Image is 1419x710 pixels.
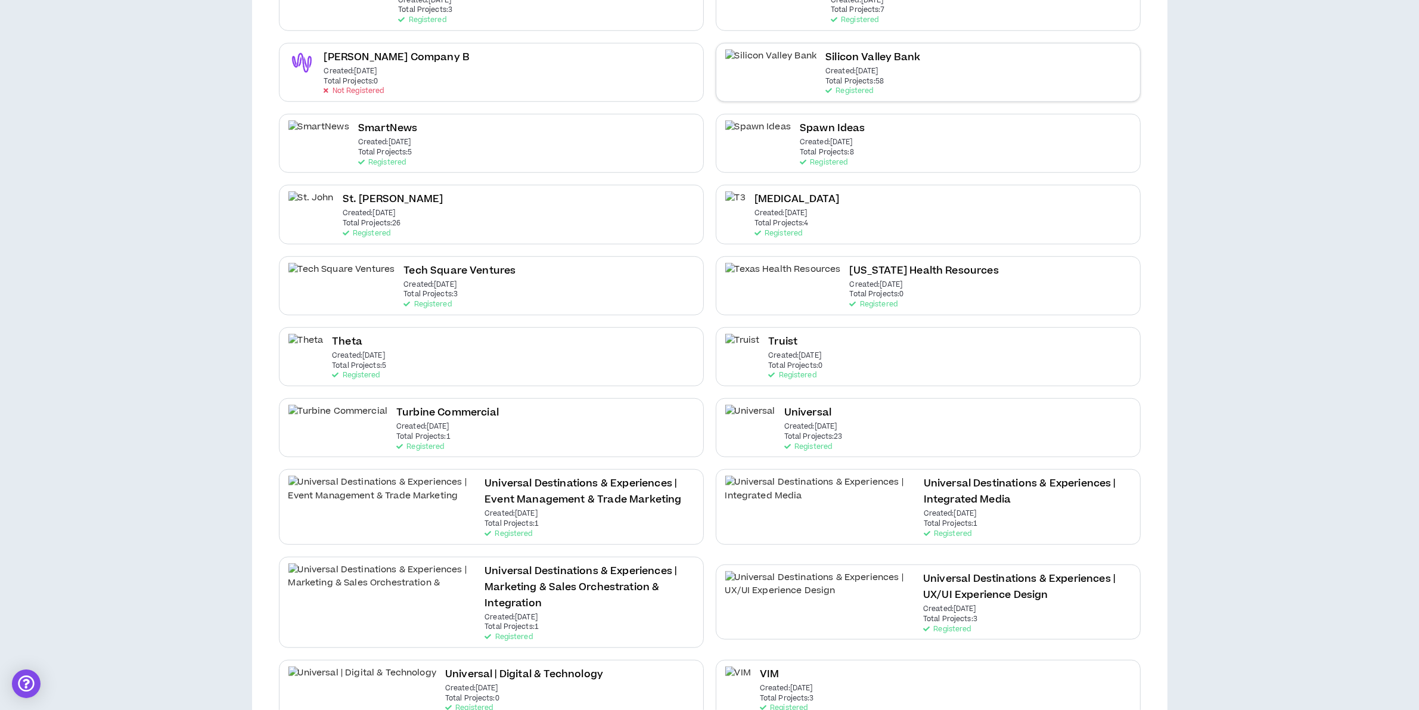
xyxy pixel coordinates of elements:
p: Registered [800,159,847,167]
p: Registered [784,443,832,451]
p: Total Projects: 3 [398,6,452,14]
img: Shannon Company B [288,49,315,76]
p: Registered [485,530,532,538]
img: Universal Destinations & Experiences | Marketing & Sales Orchestration & Integration [288,563,476,590]
img: Universal | Digital & Technology [288,666,436,693]
p: Total Projects: 8 [800,148,854,157]
p: Total Projects: 5 [358,148,412,157]
p: Total Projects: 1 [485,520,539,528]
p: Total Projects: 3 [923,615,977,624]
img: Universal Destinations & Experiences | Integrated Media [725,476,915,503]
img: Tech Square Ventures [288,263,395,290]
img: Theta [288,334,324,361]
img: Universal Destinations & Experiences | Event Management & Trade Marketing [288,476,476,503]
h2: Universal Destinations & Experiences | Marketing & Sales Orchestration & Integration [485,563,694,612]
p: Registered [343,230,390,238]
p: Registered [825,87,873,95]
img: St. John [288,191,334,218]
p: Total Projects: 23 [784,433,843,441]
h2: St. [PERSON_NAME] [343,191,443,207]
p: Registered [358,159,406,167]
p: Registered [398,16,446,24]
p: Created: [DATE] [924,510,977,518]
p: Total Projects: 0 [324,77,378,86]
p: Registered [403,300,451,309]
h2: Spawn Ideas [800,120,865,137]
h2: [US_STATE] Health Resources [850,263,999,279]
p: Created: [DATE] [324,67,377,76]
p: Registered [923,625,971,634]
p: Total Projects: 4 [754,219,809,228]
h2: Universal Destinations & Experiences | Event Management & Trade Marketing [485,476,694,508]
p: Created: [DATE] [332,352,385,360]
p: Created: [DATE] [768,352,821,360]
p: Created: [DATE] [825,67,878,76]
h2: [PERSON_NAME] Company B [324,49,470,66]
h2: SmartNews [358,120,417,137]
p: Created: [DATE] [485,510,538,518]
p: Registered [396,443,444,451]
p: Total Projects: 3 [403,290,458,299]
p: Created: [DATE] [396,423,449,431]
p: Registered [485,633,532,641]
p: Registered [924,530,971,538]
h2: Truist [768,334,797,350]
h2: Universal Destinations & Experiences | UX/UI Experience Design [923,571,1131,603]
img: Silicon Valley Bank [725,49,817,76]
img: Universal Destinations & Experiences | UX/UI Experience Design [725,571,915,598]
p: Total Projects: 7 [831,6,885,14]
img: VIM [725,666,751,693]
p: Registered [332,371,380,380]
h2: Silicon Valley Bank [825,49,920,66]
p: Created: [DATE] [923,605,976,613]
p: Not Registered [324,87,384,95]
p: Created: [DATE] [800,138,853,147]
p: Registered [754,230,802,238]
p: Total Projects: 3 [760,695,814,703]
h2: Universal | Digital & Technology [445,666,603,683]
p: Created: [DATE] [358,138,411,147]
p: Total Projects: 26 [343,219,401,228]
img: Turbine Commercial [288,405,388,432]
p: Total Projects: 0 [445,695,499,703]
img: Universal [725,405,775,432]
p: Created: [DATE] [445,684,498,693]
p: Total Projects: 58 [825,77,884,86]
p: Created: [DATE] [754,209,808,218]
h2: [MEDICAL_DATA] [754,191,839,207]
p: Registered [850,300,898,309]
p: Registered [831,16,878,24]
img: SmartNews [288,120,349,147]
h2: Theta [332,334,362,350]
img: Texas Health Resources [725,263,841,290]
p: Total Projects: 1 [924,520,978,528]
p: Created: [DATE] [784,423,837,431]
h2: VIM [760,666,779,683]
p: Total Projects: 0 [768,362,822,370]
p: Total Projects: 0 [850,290,904,299]
img: Spawn Ideas [725,120,791,147]
h2: Turbine Commercial [396,405,499,421]
p: Total Projects: 1 [396,433,451,441]
p: Created: [DATE] [403,281,457,289]
img: Truist [725,334,760,361]
p: Created: [DATE] [485,613,538,622]
p: Created: [DATE] [343,209,396,218]
p: Created: [DATE] [760,684,813,693]
p: Total Projects: 5 [332,362,386,370]
p: Created: [DATE] [850,281,903,289]
div: Open Intercom Messenger [12,669,41,698]
h2: Universal [784,405,831,421]
h2: Universal Destinations & Experiences | Integrated Media [924,476,1131,508]
p: Total Projects: 1 [485,623,539,631]
img: T3 [725,191,746,218]
h2: Tech Square Ventures [403,263,516,279]
p: Registered [768,371,816,380]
